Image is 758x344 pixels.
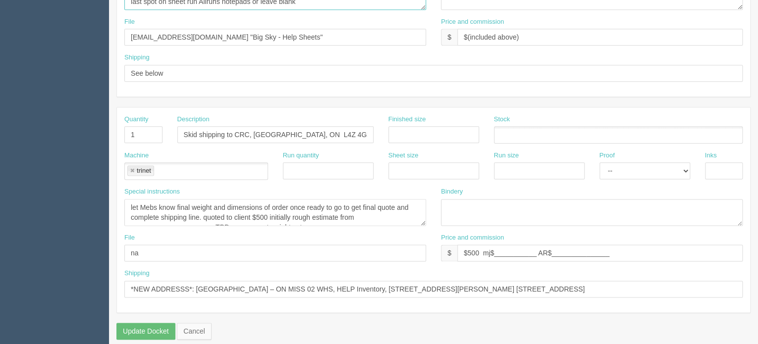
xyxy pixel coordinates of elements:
label: Shipping [124,53,150,62]
div: trinet [137,167,151,174]
label: File [124,17,135,27]
label: Finished size [388,115,426,124]
label: Proof [599,151,615,160]
label: Quantity [124,115,148,124]
label: Run size [494,151,519,160]
label: Price and commission [441,233,504,243]
label: Bindery [441,187,463,197]
label: File [124,233,135,243]
label: Special instructions [124,187,180,197]
label: Sheet size [388,151,419,160]
label: Stock [494,115,510,124]
div: $ [441,245,457,261]
input: Update Docket [116,323,175,340]
label: Shipping [124,269,150,278]
span: translation missing: en.helpers.links.cancel [183,327,205,335]
label: Run quantity [283,151,319,160]
label: Inks [705,151,717,160]
div: $ [441,29,457,46]
a: Cancel [177,323,212,340]
label: Machine [124,151,149,160]
textarea: let Mebs know final weight and dimensions of order once ready to go to get final quote and comple... [124,199,426,226]
label: Price and commission [441,17,504,27]
label: Description [177,115,210,124]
